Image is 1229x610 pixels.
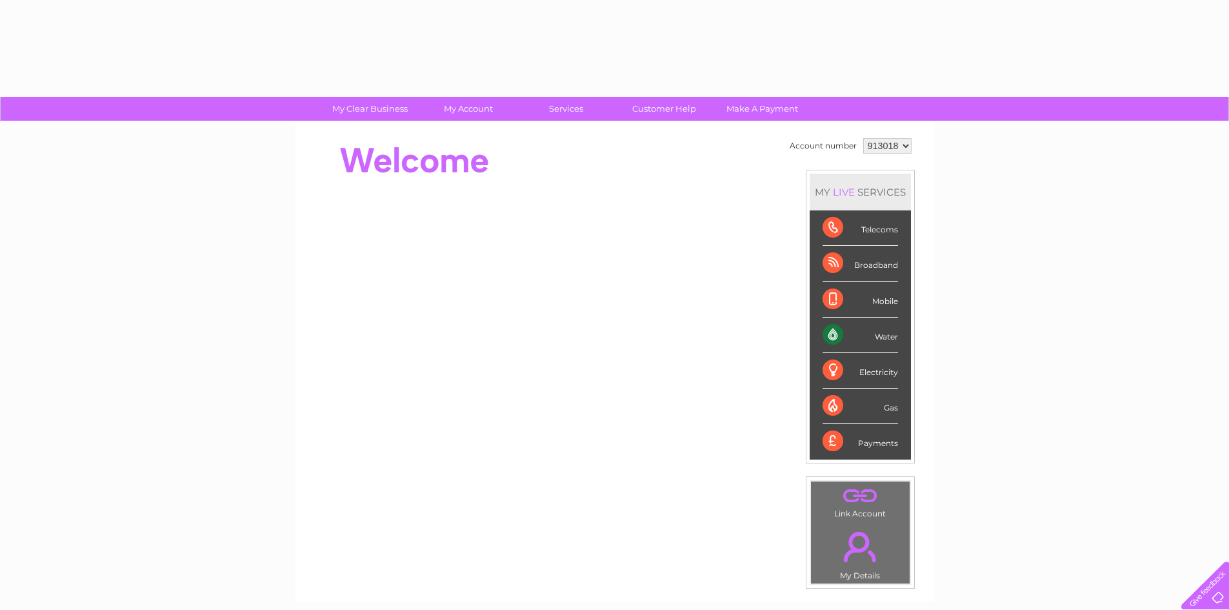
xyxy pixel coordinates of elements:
[823,210,898,246] div: Telecoms
[415,97,521,121] a: My Account
[823,318,898,353] div: Water
[810,481,910,522] td: Link Account
[823,424,898,459] div: Payments
[810,521,910,584] td: My Details
[513,97,619,121] a: Services
[823,389,898,424] div: Gas
[786,135,860,157] td: Account number
[611,97,717,121] a: Customer Help
[830,186,857,198] div: LIVE
[823,353,898,389] div: Electricity
[709,97,815,121] a: Make A Payment
[317,97,423,121] a: My Clear Business
[823,246,898,281] div: Broadband
[814,485,906,507] a: .
[810,174,911,210] div: MY SERVICES
[814,524,906,569] a: .
[823,282,898,318] div: Mobile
